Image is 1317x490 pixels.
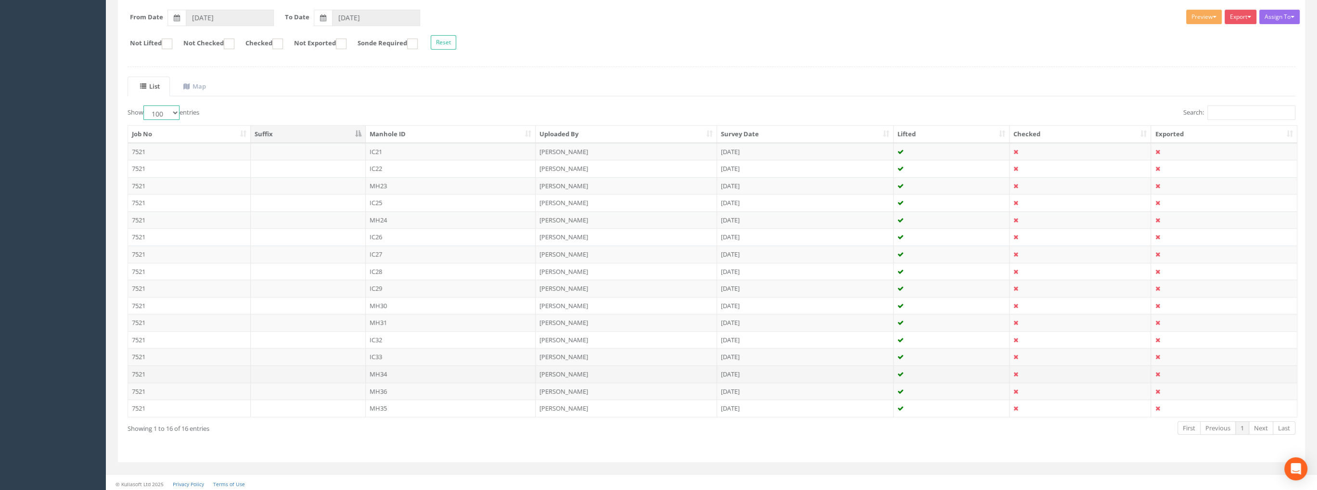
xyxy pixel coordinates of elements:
[536,263,717,280] td: [PERSON_NAME]
[128,77,170,96] a: List
[717,297,894,314] td: [DATE]
[1177,421,1201,435] a: First
[128,280,251,297] td: 7521
[251,126,366,143] th: Suffix: activate to sort column descending
[128,105,199,120] label: Show entries
[536,400,717,417] td: [PERSON_NAME]
[213,481,245,488] a: Terms of Use
[1151,126,1297,143] th: Exported: activate to sort column ascending
[536,245,717,263] td: [PERSON_NAME]
[366,194,536,211] td: IC25
[174,39,234,49] label: Not Checked
[366,331,536,348] td: IC32
[120,39,172,49] label: Not Lifted
[128,263,251,280] td: 7521
[128,365,251,383] td: 7521
[284,39,346,49] label: Not Exported
[348,39,418,49] label: Sonde Required
[536,280,717,297] td: [PERSON_NAME]
[128,211,251,229] td: 7521
[717,126,894,143] th: Survey Date: activate to sort column ascending
[366,160,536,177] td: IC22
[717,314,894,331] td: [DATE]
[366,314,536,331] td: MH31
[128,314,251,331] td: 7521
[717,160,894,177] td: [DATE]
[366,263,536,280] td: IC28
[128,420,606,433] div: Showing 1 to 16 of 16 entries
[536,126,717,143] th: Uploaded By: activate to sort column ascending
[128,143,251,160] td: 7521
[285,13,309,22] label: To Date
[366,400,536,417] td: MH35
[1235,421,1249,435] a: 1
[366,383,536,400] td: MH36
[1259,10,1300,24] button: Assign To
[717,194,894,211] td: [DATE]
[130,13,163,22] label: From Date
[717,348,894,365] td: [DATE]
[183,82,206,90] uib-tab-heading: Map
[717,365,894,383] td: [DATE]
[536,297,717,314] td: [PERSON_NAME]
[717,331,894,348] td: [DATE]
[366,211,536,229] td: MH24
[366,348,536,365] td: IC33
[717,177,894,194] td: [DATE]
[332,10,420,26] input: To Date
[536,383,717,400] td: [PERSON_NAME]
[536,160,717,177] td: [PERSON_NAME]
[186,10,274,26] input: From Date
[128,383,251,400] td: 7521
[536,331,717,348] td: [PERSON_NAME]
[894,126,1010,143] th: Lifted: activate to sort column ascending
[366,177,536,194] td: MH23
[128,348,251,365] td: 7521
[1010,126,1151,143] th: Checked: activate to sort column ascending
[717,400,894,417] td: [DATE]
[128,177,251,194] td: 7521
[717,280,894,297] td: [DATE]
[128,400,251,417] td: 7521
[366,365,536,383] td: MH34
[717,245,894,263] td: [DATE]
[1249,421,1273,435] a: Next
[128,297,251,314] td: 7521
[717,211,894,229] td: [DATE]
[536,177,717,194] td: [PERSON_NAME]
[143,105,179,120] select: Showentries
[128,126,251,143] th: Job No: activate to sort column ascending
[536,348,717,365] td: [PERSON_NAME]
[536,314,717,331] td: [PERSON_NAME]
[128,160,251,177] td: 7521
[717,263,894,280] td: [DATE]
[366,245,536,263] td: IC27
[140,82,160,90] uib-tab-heading: List
[366,126,536,143] th: Manhole ID: activate to sort column ascending
[431,35,456,50] button: Reset
[1200,421,1236,435] a: Previous
[536,365,717,383] td: [PERSON_NAME]
[366,297,536,314] td: MH30
[1284,457,1307,480] div: Open Intercom Messenger
[128,228,251,245] td: 7521
[115,481,164,488] small: © Kullasoft Ltd 2025
[536,211,717,229] td: [PERSON_NAME]
[128,331,251,348] td: 7521
[536,143,717,160] td: [PERSON_NAME]
[536,228,717,245] td: [PERSON_NAME]
[366,143,536,160] td: IC21
[128,194,251,211] td: 7521
[1186,10,1222,24] button: Preview
[366,228,536,245] td: IC26
[1183,105,1295,120] label: Search:
[717,143,894,160] td: [DATE]
[717,228,894,245] td: [DATE]
[171,77,216,96] a: Map
[366,280,536,297] td: IC29
[1225,10,1256,24] button: Export
[717,383,894,400] td: [DATE]
[536,194,717,211] td: [PERSON_NAME]
[128,245,251,263] td: 7521
[236,39,283,49] label: Checked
